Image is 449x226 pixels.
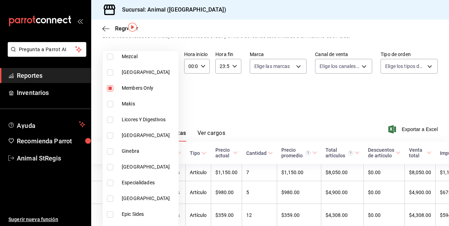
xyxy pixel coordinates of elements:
[122,179,176,186] span: Especialidades
[122,100,176,108] span: Makis
[122,116,176,123] span: Licores Y Digestivos
[122,69,176,76] span: [GEOGRAPHIC_DATA]
[122,211,176,218] span: Epic Sides
[122,148,176,155] span: Ginebra
[122,84,176,92] span: Members Only
[122,53,176,60] span: Mezcal
[122,132,176,139] span: [GEOGRAPHIC_DATA]
[122,163,176,171] span: [GEOGRAPHIC_DATA]
[122,195,176,202] span: [GEOGRAPHIC_DATA]
[128,23,137,32] img: Tooltip marker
